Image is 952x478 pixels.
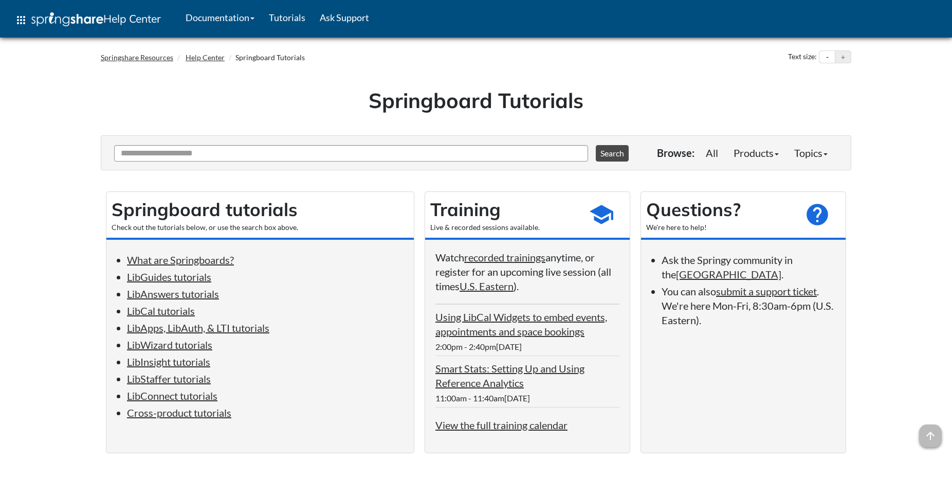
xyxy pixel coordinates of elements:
[435,250,619,293] p: Watch anytime, or register for an upcoming live session (all times ).
[435,393,530,403] span: 11:00am - 11:40am[DATE]
[226,52,305,63] li: Springboard Tutorials
[127,271,211,283] a: LibGuides tutorials
[313,5,376,30] a: Ask Support
[127,390,217,402] a: LibConnect tutorials
[646,222,794,233] div: We're here to help!
[919,426,942,438] a: arrow_upward
[460,280,514,292] a: U.S. Eastern
[435,419,567,431] a: View the full training calendar
[662,284,835,327] li: You can also . We're here Mon-Fri, 8:30am-6pm (U.S. Eastern).
[127,322,269,334] a: LibApps, LibAuth, & LTI tutorials
[112,197,409,222] h2: Springboard tutorials
[430,197,578,222] h2: Training
[430,222,578,233] div: Live & recorded sessions available.
[676,268,781,280] a: [GEOGRAPHIC_DATA]
[435,362,584,389] a: Smart Stats: Setting Up and Using Reference Analytics
[31,12,103,26] img: Springshare
[596,145,629,162] button: Search
[178,5,262,30] a: Documentation
[646,197,794,222] h2: Questions?
[127,254,234,266] a: What are Springboards?
[589,202,614,227] span: school
[8,5,168,36] a: apps Help Center
[101,53,173,62] a: Springshare Resources
[464,251,545,263] a: recorded trainings
[15,14,27,26] span: apps
[127,288,219,300] a: LibAnswers tutorials
[127,339,212,351] a: LibWizard tutorials
[103,12,161,25] span: Help Center
[186,53,225,62] a: Help Center
[819,51,835,63] button: Decrease text size
[127,373,211,385] a: LibStaffer tutorials
[435,342,522,351] span: 2:00pm - 2:40pm[DATE]
[716,285,817,297] a: submit a support ticket
[698,143,726,163] a: All
[657,146,694,160] p: Browse:
[108,86,844,115] h1: Springboard Tutorials
[127,305,195,317] a: LibCal tutorials
[112,222,409,233] div: Check out the tutorials below, or use the search box above.
[127,356,210,368] a: LibInsight tutorials
[919,424,942,447] span: arrow_upward
[786,50,819,64] div: Text size:
[786,143,835,163] a: Topics
[662,253,835,281] li: Ask the Springy community in the .
[726,143,786,163] a: Products
[804,202,830,227] span: help
[435,311,607,338] a: Using LibCal Widgets to embed events, appointments and space bookings
[262,5,313,30] a: Tutorials
[835,51,851,63] button: Increase text size
[127,406,231,419] a: Cross-product tutorials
